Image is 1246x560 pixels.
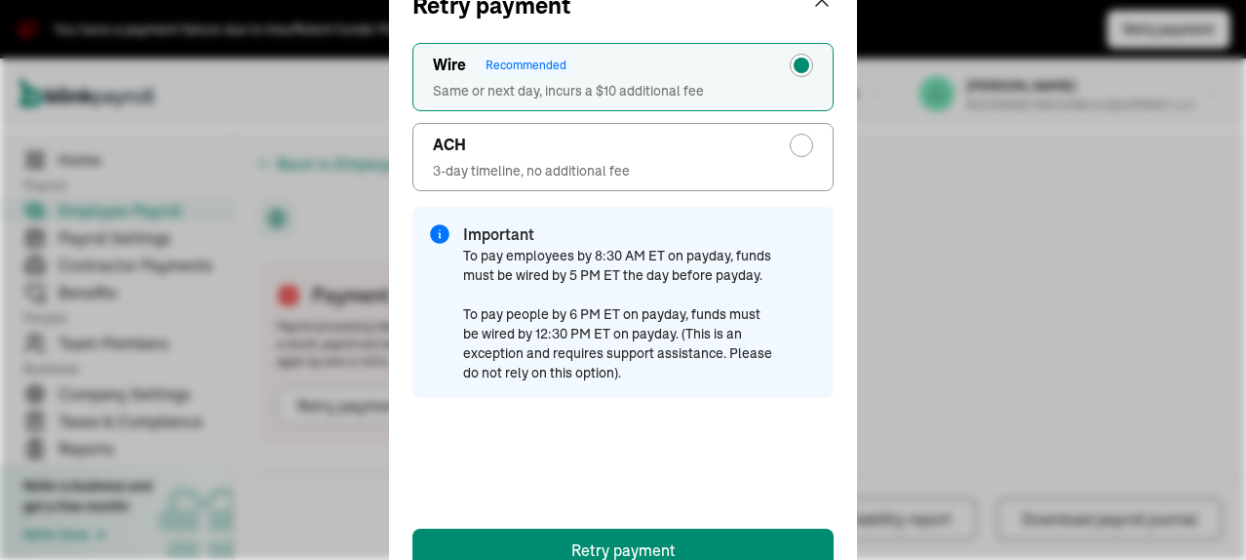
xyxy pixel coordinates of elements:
div: Recommended [478,55,574,76]
div: radio-group [412,23,834,191]
span: To pay employees by 8:30 AM ET on payday, funds must be wired by 5 PM ET the day before payday. T... [463,246,775,382]
span: 3-day timeline, no additional fee [433,161,813,180]
span: Important [463,222,534,246]
span: ACH [433,134,466,157]
h2: Wire [433,54,574,77]
span: Same or next day, incurs a $10 additional fee [433,81,813,100]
